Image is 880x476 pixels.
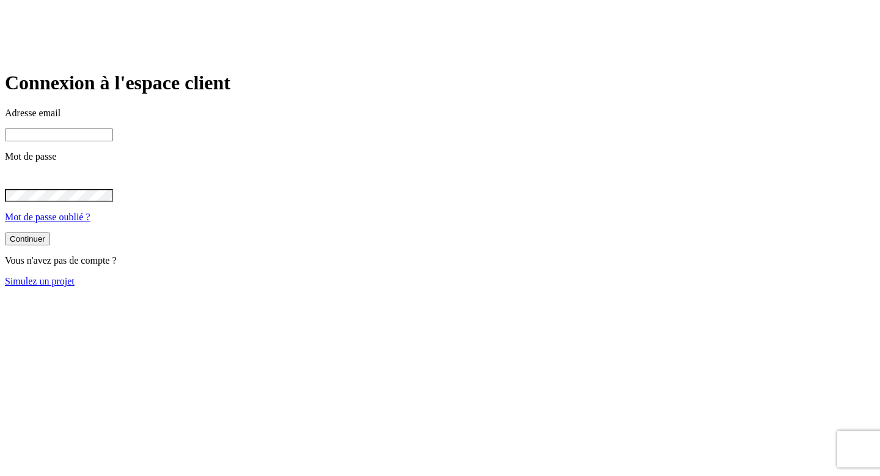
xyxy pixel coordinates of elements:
[5,72,875,94] h1: Connexion à l'espace client
[5,232,50,245] button: Continuer
[5,151,875,162] p: Mot de passe
[5,212,90,222] a: Mot de passe oublié ?
[10,234,45,244] div: Continuer
[5,108,875,119] p: Adresse email
[5,255,875,266] p: Vous n'avez pas de compte ?
[5,276,75,286] a: Simulez un projet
